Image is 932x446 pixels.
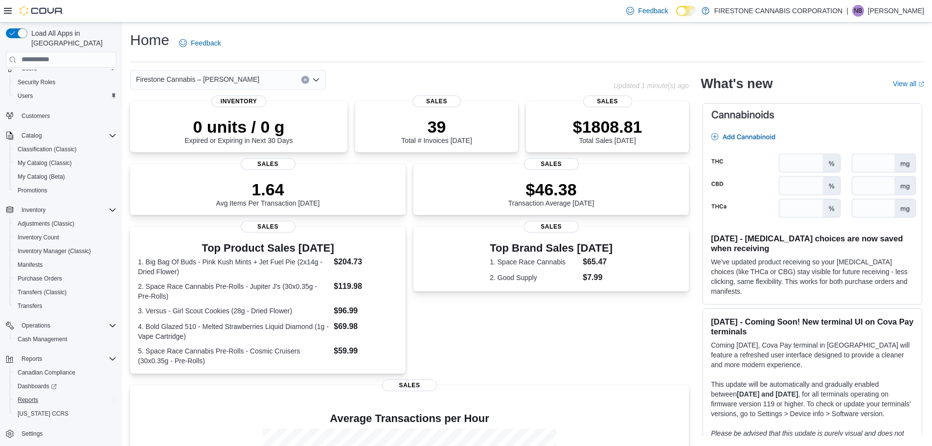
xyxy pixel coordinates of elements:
span: Classification (Classic) [14,143,116,155]
span: Load All Apps in [GEOGRAPHIC_DATA] [27,28,116,48]
span: Sales [382,379,437,391]
p: This update will be automatically and gradually enabled between , for all terminals operating on ... [711,379,914,419]
a: Cash Management [14,333,71,345]
h4: Average Transactions per Hour [138,413,681,424]
a: Security Roles [14,76,59,88]
h1: Home [130,30,169,50]
dt: 1. Space Race Cannabis [490,257,579,267]
span: Inventory Count [18,234,59,241]
span: [US_STATE] CCRS [18,410,68,418]
strong: [DATE] and [DATE] [737,390,798,398]
span: Inventory Count [14,232,116,243]
span: Security Roles [18,78,55,86]
dt: 5. Space Race Cannabis Pre-Rolls - Cosmic Cruisers (30x0.35g - Pre-Rolls) [138,346,330,366]
button: Settings [2,426,120,441]
a: Adjustments (Classic) [14,218,78,230]
button: Inventory [18,204,49,216]
span: Sales [524,158,579,170]
button: Inventory Manager (Classic) [10,244,120,258]
span: nb [854,5,863,17]
div: Total Sales [DATE] [573,117,642,144]
span: Inventory [211,95,266,107]
span: Operations [22,322,50,329]
button: Canadian Compliance [10,366,120,379]
a: Promotions [14,185,51,196]
button: Manifests [10,258,120,272]
span: Firestone Cannabis – [PERSON_NAME] [136,73,259,85]
h3: Top Product Sales [DATE] [138,242,398,254]
dt: 4. Bold Glazed 510 - Melted Strawberries Liquid Diamond (1g - Vape Cartridge) [138,322,330,341]
span: Washington CCRS [14,408,116,420]
span: Users [14,90,116,102]
span: Classification (Classic) [18,145,77,153]
button: Clear input [301,76,309,84]
span: Sales [412,95,461,107]
span: Transfers (Classic) [18,288,67,296]
span: My Catalog (Classic) [14,157,116,169]
p: [PERSON_NAME] [868,5,924,17]
button: Catalog [18,130,45,141]
button: Inventory [2,203,120,217]
span: Settings [18,427,116,440]
a: Classification (Classic) [14,143,81,155]
span: My Catalog (Beta) [14,171,116,183]
dd: $59.99 [334,345,398,357]
a: Canadian Compliance [14,367,79,378]
span: My Catalog (Classic) [18,159,72,167]
span: Promotions [18,187,47,194]
span: Security Roles [14,76,116,88]
span: My Catalog (Beta) [18,173,65,181]
a: Customers [18,110,54,122]
span: Feedback [638,6,668,16]
span: Customers [22,112,50,120]
button: Reports [2,352,120,366]
p: Coming [DATE], Cova Pay terminal in [GEOGRAPHIC_DATA] will feature a refreshed user interface des... [711,340,914,370]
div: nichol babiak [852,5,864,17]
button: Security Roles [10,75,120,89]
dd: $65.47 [583,256,613,268]
a: Dashboards [10,379,120,393]
dd: $204.73 [334,256,398,268]
span: Catalog [18,130,116,141]
a: View allExternal link [893,80,924,88]
span: Canadian Compliance [18,369,75,376]
a: Inventory Manager (Classic) [14,245,95,257]
svg: External link [918,81,924,87]
dt: 1. Big Bag Of Buds - Pink Kush Mints + Jet Fuel Pie (2x14g - Dried Flower) [138,257,330,277]
button: Inventory Count [10,231,120,244]
a: Inventory Count [14,232,63,243]
span: Purchase Orders [14,273,116,284]
button: Classification (Classic) [10,142,120,156]
p: Updated 1 minute(s) ago [614,82,689,90]
a: Settings [18,428,46,440]
a: Purchase Orders [14,273,66,284]
p: We've updated product receiving so your [MEDICAL_DATA] choices (like THCa or CBG) stay visible fo... [711,257,914,296]
span: Sales [241,158,296,170]
span: Sales [583,95,632,107]
a: [US_STATE] CCRS [14,408,72,420]
p: 1.64 [216,180,320,199]
button: Customers [2,109,120,123]
button: Transfers [10,299,120,313]
a: Feedback [175,33,225,53]
button: Catalog [2,129,120,142]
a: Users [14,90,37,102]
button: Operations [18,320,54,331]
span: Inventory Manager (Classic) [18,247,91,255]
p: | [846,5,848,17]
span: Inventory Manager (Classic) [14,245,116,257]
dt: 2. Good Supply [490,273,579,282]
span: Sales [524,221,579,233]
span: Customers [18,110,116,122]
span: Reports [18,353,116,365]
div: Expired or Expiring in Next 30 Days [185,117,293,144]
dd: $7.99 [583,272,613,283]
dt: 3. Versus - Girl Scout Cookies (28g - Dried Flower) [138,306,330,316]
span: Feedback [191,38,221,48]
a: My Catalog (Beta) [14,171,69,183]
span: Inventory [18,204,116,216]
span: Operations [18,320,116,331]
a: Transfers (Classic) [14,286,70,298]
button: Operations [2,319,120,332]
span: Reports [22,355,42,363]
